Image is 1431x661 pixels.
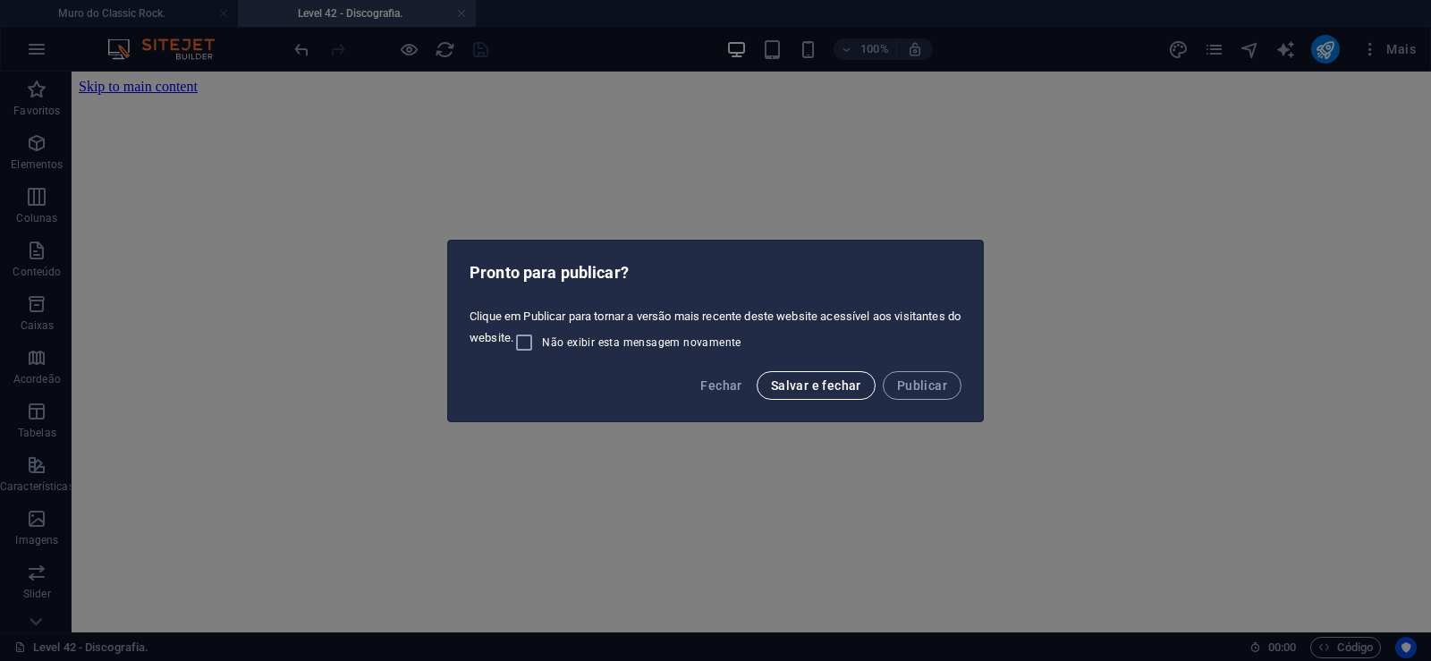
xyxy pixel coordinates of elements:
span: Publicar [897,378,947,393]
div: Clique em Publicar para tornar a versão mais recente deste website acessível aos visitantes do we... [448,301,983,360]
span: Salvar e fechar [771,378,861,393]
button: Publicar [883,371,961,400]
span: Fechar [700,378,741,393]
span: Não exibir esta mensagem novamente [542,335,741,350]
button: Salvar e fechar [757,371,876,400]
h2: Pronto para publicar? [470,262,961,284]
button: Fechar [693,371,749,400]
